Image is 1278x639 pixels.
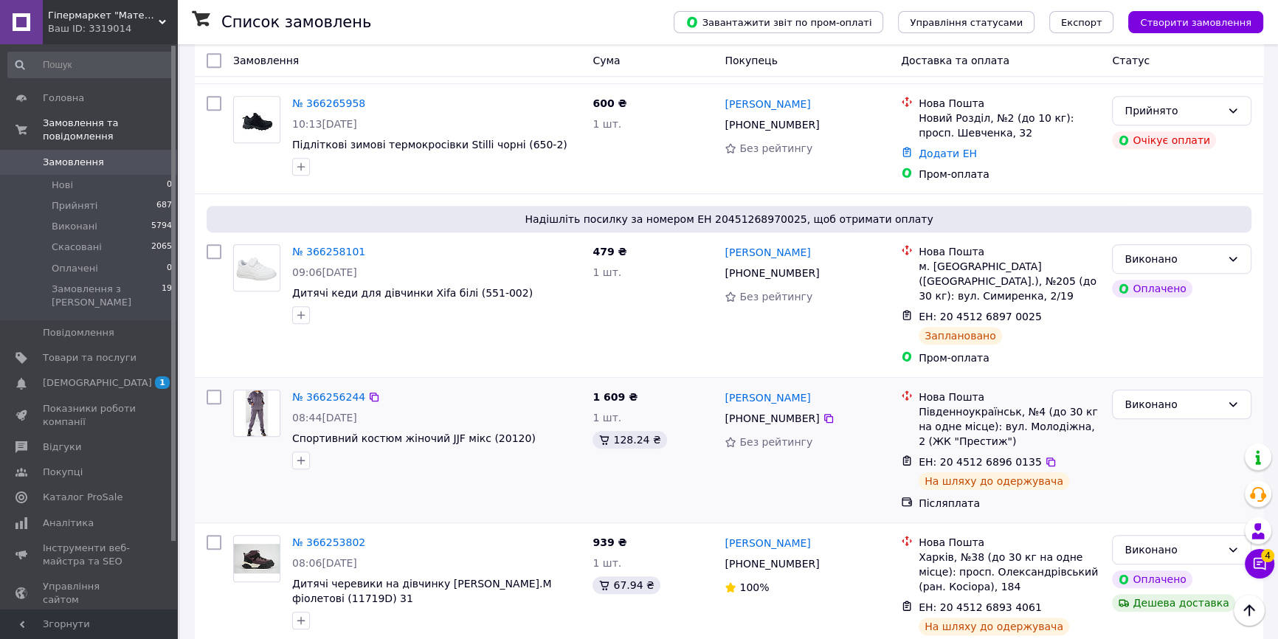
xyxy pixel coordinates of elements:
[292,557,357,569] span: 08:06[DATE]
[43,441,81,454] span: Відгуки
[1128,11,1263,33] button: Створити замовлення
[233,244,280,291] a: Фото товару
[52,179,73,192] span: Нові
[1125,251,1221,267] div: Виконано
[593,246,626,258] span: 479 ₴
[233,390,280,437] a: Фото товару
[593,118,621,130] span: 1 шт.
[43,491,122,504] span: Каталог ProSale
[167,262,172,275] span: 0
[739,581,769,593] span: 100%
[156,199,172,213] span: 687
[292,118,357,130] span: 10:13[DATE]
[43,326,114,339] span: Повідомлення
[593,536,626,548] span: 939 ₴
[1061,17,1102,28] span: Експорт
[725,390,810,405] a: [PERSON_NAME]
[739,291,812,303] span: Без рейтингу
[7,52,173,78] input: Пошук
[722,263,822,283] div: [PHONE_NUMBER]
[1125,542,1221,558] div: Виконано
[292,97,365,109] a: № 366265958
[1113,15,1263,27] a: Створити замовлення
[919,111,1100,140] div: Новий Розділ, №2 (до 10 кг): просп. Шевченка, 32
[221,13,371,31] h1: Список замовлень
[234,250,280,285] img: Фото товару
[901,55,1009,66] span: Доставка та оплата
[52,199,97,213] span: Прийняті
[739,436,812,448] span: Без рейтингу
[593,412,621,424] span: 1 шт.
[43,466,83,479] span: Покупці
[234,544,280,574] img: Фото товару
[919,311,1042,322] span: ЕН: 20 4512 6897 0025
[292,246,365,258] a: № 366258101
[246,390,268,436] img: Фото товару
[52,241,102,254] span: Скасовані
[722,408,822,429] div: [PHONE_NUMBER]
[919,550,1100,594] div: Харків, №38 (до 30 кг на одне місце): просп. Олександрівський (ран. Косіора), 184
[593,266,621,278] span: 1 шт.
[593,97,626,109] span: 600 ₴
[919,390,1100,404] div: Нова Пошта
[43,376,152,390] span: [DEMOGRAPHIC_DATA]
[739,142,812,154] span: Без рейтингу
[52,220,97,233] span: Виконані
[292,266,357,278] span: 09:06[DATE]
[213,212,1246,227] span: Надішліть посилку за номером ЕН 20451268970025, щоб отримати оплату
[43,542,137,568] span: Інструменти веб-майстра та SEO
[919,259,1100,303] div: м. [GEOGRAPHIC_DATA] ([GEOGRAPHIC_DATA].), №205 (до 30 кг): вул. Симиренка, 2/19
[1112,131,1216,149] div: Очікує оплати
[292,432,536,444] a: Спортивний костюм жіночий JJF мікс (20120)
[898,11,1035,33] button: Управління статусами
[1112,594,1234,612] div: Дешева доставка
[725,97,810,111] a: [PERSON_NAME]
[593,55,620,66] span: Cума
[43,117,177,143] span: Замовлення та повідомлення
[919,244,1100,259] div: Нова Пошта
[910,17,1023,28] span: Управління статусами
[919,456,1042,468] span: ЕН: 20 4512 6896 0135
[151,241,172,254] span: 2065
[919,618,1069,635] div: На шляху до одержувача
[43,517,94,530] span: Аналітика
[233,535,280,582] a: Фото товару
[43,580,137,607] span: Управління сайтом
[722,114,822,135] div: [PHONE_NUMBER]
[1234,595,1265,626] button: Наверх
[1261,549,1274,562] span: 4
[292,578,552,604] a: Дитячі черевики на дівчинку [PERSON_NAME].M фіолетові (11719D) 31
[1125,103,1221,119] div: Прийнято
[292,412,357,424] span: 08:44[DATE]
[593,431,666,449] div: 128.24 ₴
[919,601,1042,613] span: ЕН: 20 4512 6893 4061
[593,557,621,569] span: 1 шт.
[292,139,567,151] a: Підліткові зимові термокросівки Stilli чорні (650-2)
[919,167,1100,182] div: Пром-оплата
[1112,570,1192,588] div: Оплачено
[151,220,172,233] span: 5794
[1245,549,1274,578] button: Чат з покупцем4
[162,283,172,309] span: 19
[919,327,1002,345] div: Заплановано
[155,376,170,389] span: 1
[919,404,1100,449] div: Південноукраїнськ, №4 (до 30 кг на одне місце): вул. Молодіжна, 2 (ЖК "Престиж")
[48,9,159,22] span: Гіпермаркет "Материк"
[1112,55,1150,66] span: Статус
[685,15,871,29] span: Завантажити звіт по пром-оплаті
[52,262,98,275] span: Оплачені
[919,472,1069,490] div: На шляху до одержувача
[43,351,137,365] span: Товари та послуги
[43,402,137,429] span: Показники роботи компанії
[240,97,274,142] img: Фото товару
[1125,396,1221,412] div: Виконано
[52,283,162,309] span: Замовлення з [PERSON_NAME]
[919,350,1100,365] div: Пром-оплата
[593,576,660,594] div: 67.94 ₴
[292,287,533,299] a: Дитячі кеди для дівчинки Xifa білі (551-002)
[43,91,84,105] span: Головна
